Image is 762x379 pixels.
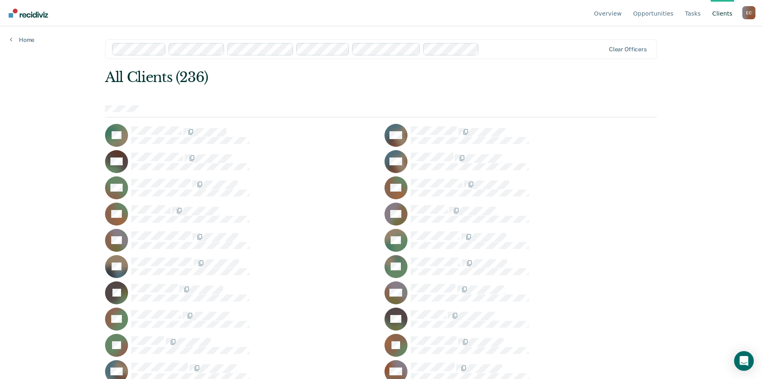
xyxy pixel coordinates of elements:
div: All Clients (236) [105,69,547,86]
img: Recidiviz [9,9,48,18]
div: E C [742,6,755,19]
div: Open Intercom Messenger [734,351,754,371]
button: Profile dropdown button [742,6,755,19]
a: Home [10,36,34,43]
div: Clear officers [609,46,647,53]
